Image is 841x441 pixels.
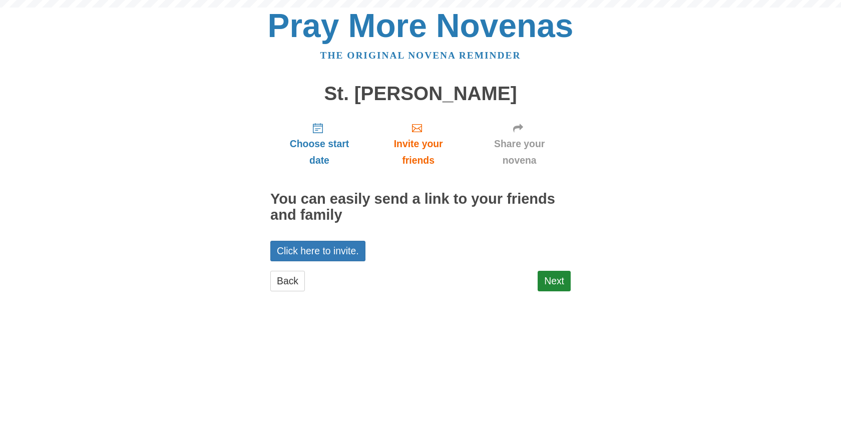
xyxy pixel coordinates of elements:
a: Back [270,271,305,291]
a: Share your novena [468,114,571,174]
h1: St. [PERSON_NAME] [270,83,571,105]
a: Next [538,271,571,291]
span: Choose start date [280,136,358,169]
a: Pray More Novenas [268,7,574,44]
span: Invite your friends [378,136,458,169]
a: The original novena reminder [320,50,521,61]
a: Invite your friends [368,114,468,174]
a: Choose start date [270,114,368,174]
h2: You can easily send a link to your friends and family [270,191,571,223]
span: Share your novena [478,136,561,169]
a: Click here to invite. [270,241,365,261]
